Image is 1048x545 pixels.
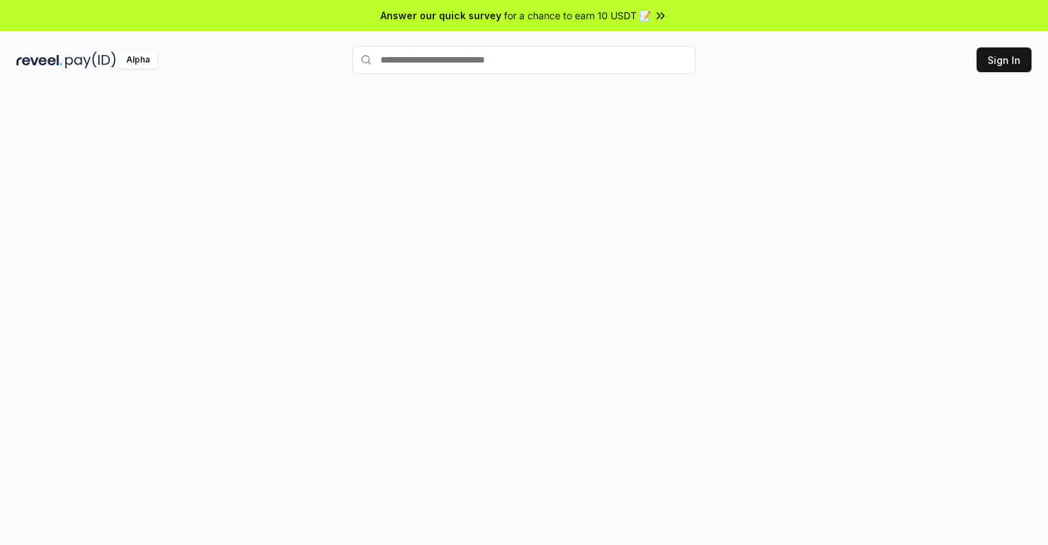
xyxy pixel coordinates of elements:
[119,52,157,69] div: Alpha
[977,47,1032,72] button: Sign In
[65,52,116,69] img: pay_id
[380,8,501,23] span: Answer our quick survey
[504,8,651,23] span: for a chance to earn 10 USDT 📝
[16,52,62,69] img: reveel_dark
